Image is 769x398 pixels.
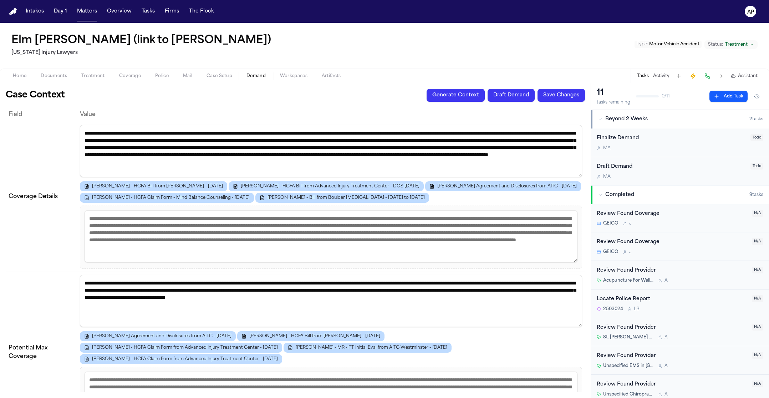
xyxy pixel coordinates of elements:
[629,221,632,226] span: J
[229,181,424,191] button: [PERSON_NAME] - HCFA Bill from Advanced Injury Treatment Center - DOS [DATE]
[674,71,684,81] button: Add Task
[597,352,748,360] div: Review Found Provider
[664,334,668,340] span: A
[749,116,763,122] span: 2 task s
[605,191,634,198] span: Completed
[603,363,654,369] span: Unspecified EMS in [GEOGRAPHIC_DATA], [GEOGRAPHIC_DATA]
[425,181,581,191] button: [PERSON_NAME] Agreement and Disclosures from AITC - [DATE]
[702,71,712,81] button: Make a Call
[41,73,67,79] span: Documents
[752,381,763,387] span: N/A
[13,73,26,79] span: Home
[591,186,769,204] button: Completed9tasks
[183,73,192,79] span: Mail
[591,261,769,289] div: Open task: Review Found Provider
[186,5,217,18] button: The Flock
[597,324,748,332] div: Review Found Provider
[605,116,648,123] span: Beyond 2 Weeks
[11,34,271,47] button: Edit matter name
[597,163,746,171] div: Draft Demand
[23,5,47,18] button: Intakes
[731,73,758,79] button: Assistant
[597,381,748,389] div: Review Found Provider
[6,122,77,272] td: Coverage Details
[80,193,254,203] button: [PERSON_NAME] - HCFA Claim Form - Mind Balance Counseling - [DATE]
[80,343,282,353] button: [PERSON_NAME] - HCFA Claim Form from Advanced Injury Treatment Center - [DATE]
[591,129,769,157] div: Open task: Finalize Demand
[488,89,535,102] button: Draft Demand
[6,107,77,122] th: Field
[603,221,618,226] span: GEICO
[155,73,169,79] span: Police
[11,49,274,57] h2: [US_STATE] Injury Lawyers
[597,238,748,246] div: Review Found Coverage
[255,193,429,203] button: [PERSON_NAME] - Bill from Boulder [MEDICAL_DATA] - [DATE] to [DATE]
[752,267,763,273] span: N/A
[709,91,748,102] button: Add Task
[664,278,668,283] span: A
[597,100,630,105] div: tasks remaining
[637,42,648,46] span: Type :
[104,5,134,18] button: Overview
[427,89,485,102] button: Generate Context
[207,73,232,79] span: Case Setup
[635,41,702,48] button: Edit Type: Motor Vehicle Accident
[81,73,105,79] span: Treatment
[246,73,266,79] span: Demand
[591,289,769,318] div: Open task: Locate Police Report
[92,333,231,339] span: [PERSON_NAME] Agreement and Disclosures from AITC - [DATE]
[268,195,425,201] span: [PERSON_NAME] - Bill from Boulder [MEDICAL_DATA] - [DATE] to [DATE]
[664,363,668,369] span: A
[597,87,630,99] div: 11
[77,107,585,122] th: Value
[752,324,763,331] span: N/A
[597,134,746,142] div: Finalize Demand
[241,183,419,189] span: [PERSON_NAME] - HCFA Bill from Advanced Injury Treatment Center - DOS [DATE]
[162,5,182,18] a: Firms
[738,73,758,79] span: Assistant
[603,249,618,255] span: GEICO
[749,192,763,198] span: 9 task s
[591,157,769,185] div: Open task: Draft Demand
[649,42,699,46] span: Motor Vehicle Accident
[322,73,341,79] span: Artifacts
[284,343,452,353] button: [PERSON_NAME] - MR - PT Initial Eval from AITC Westminster - [DATE]
[597,295,748,303] div: Locate Police Report
[603,145,611,151] span: M A
[11,34,271,47] h1: Elm [PERSON_NAME] (link to [PERSON_NAME])
[603,392,654,397] span: Unspecified Chiropractor in [GEOGRAPHIC_DATA], [GEOGRAPHIC_DATA]
[437,183,577,189] span: [PERSON_NAME] Agreement and Disclosures from AITC - [DATE]
[750,134,763,141] span: Todo
[629,249,632,255] span: J
[725,42,748,47] span: Treatment
[74,5,100,18] button: Matters
[597,210,748,218] div: Review Found Coverage
[92,195,250,201] span: [PERSON_NAME] - HCFA Claim Form - Mind Balance Counseling - [DATE]
[664,392,668,397] span: A
[653,73,669,79] button: Activity
[139,5,158,18] a: Tasks
[80,181,227,191] button: [PERSON_NAME] - HCFA Bill from [PERSON_NAME] - [DATE]
[662,94,670,99] span: 0 / 11
[591,346,769,375] div: Open task: Review Found Provider
[750,163,763,170] span: Todo
[708,42,723,47] span: Status:
[92,356,278,362] span: [PERSON_NAME] - HCFA Claim Form from Advanced Injury Treatment Center - [DATE]
[750,91,763,102] button: Hide completed tasks (⌘⇧H)
[296,345,447,351] span: [PERSON_NAME] - MR - PT Initial Eval from AITC Westminster - [DATE]
[591,232,769,261] div: Open task: Review Found Coverage
[249,333,380,339] span: [PERSON_NAME] - HCFA Bill from [PERSON_NAME] - [DATE]
[80,331,236,341] button: [PERSON_NAME] Agreement and Disclosures from AITC - [DATE]
[92,183,223,189] span: [PERSON_NAME] - HCFA Bill from [PERSON_NAME] - [DATE]
[51,5,70,18] button: Day 1
[9,8,17,15] img: Finch Logo
[603,334,654,340] span: St. [PERSON_NAME] Family Medicine
[9,8,17,15] a: Home
[80,354,282,364] button: [PERSON_NAME] - HCFA Claim Form from Advanced Injury Treatment Center - [DATE]
[591,110,769,129] button: Beyond 2 Weeks2tasks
